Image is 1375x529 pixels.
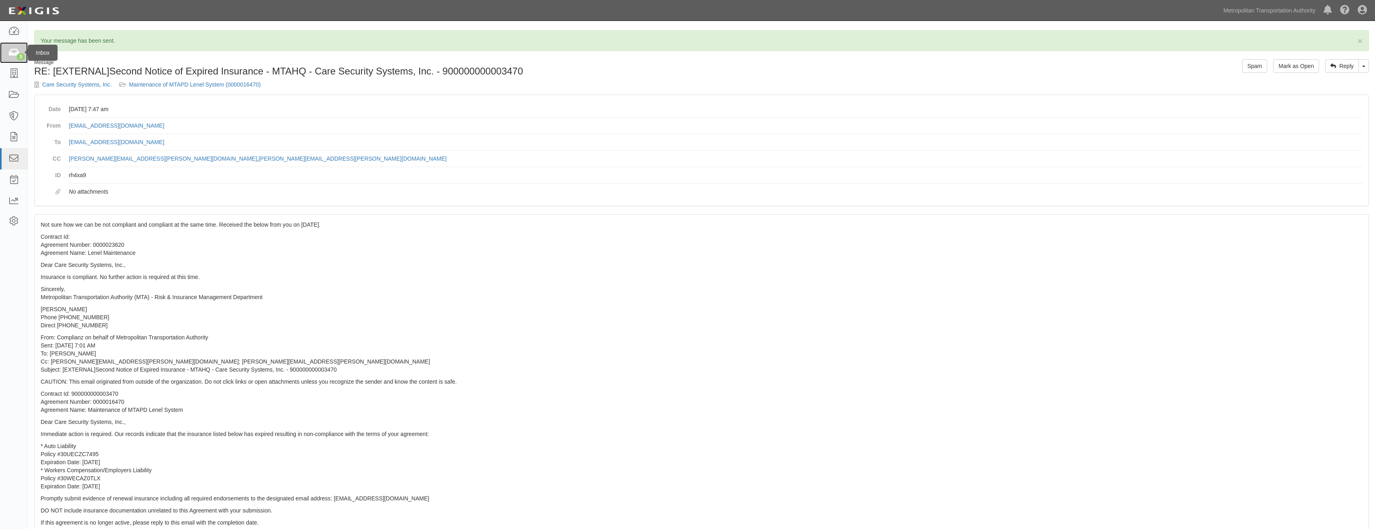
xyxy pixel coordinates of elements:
div: Inbox [28,45,58,61]
i: Attachments [55,189,61,195]
p: Dear Care Security Systems, Inc., [41,261,1363,269]
h1: RE: [EXTERNAL]Second Notice of Expired Insurance - MTAHQ - Care Security Systems, Inc. - 90000000... [34,66,696,76]
a: [EMAIL_ADDRESS][DOMAIN_NAME] [69,122,164,129]
a: Care Security Systems, Inc. [42,81,112,88]
a: Reply [1325,59,1359,73]
a: [PERSON_NAME][EMAIL_ADDRESS][PERSON_NAME][DOMAIN_NAME] [258,155,447,162]
a: Mark as Open [1273,59,1319,73]
p: Immediate action is required. Our records indicate that the insurance listed below has expired re... [41,430,1363,438]
a: [EMAIL_ADDRESS][DOMAIN_NAME] [69,139,164,145]
p: Dear Care Security Systems, Inc., [41,418,1363,426]
a: Metropolitan Transportation Authority [1219,2,1319,19]
dd: [DATE] 7:47 am [69,101,1363,118]
div: 3 [16,53,25,60]
a: [PERSON_NAME][EMAIL_ADDRESS][PERSON_NAME][DOMAIN_NAME] [69,155,257,162]
p: Contract Id: 900000000003470 Agreement Number: 0000016470 Agreement Name: Maintenance of MTAPD Le... [41,390,1363,414]
a: Spam [1242,59,1268,73]
dt: ID [41,167,61,179]
dt: CC [41,151,61,163]
p: Not sure how we can be not compliant and compliant at the same time. Received the below from you ... [41,221,1363,229]
img: Logo [6,4,62,18]
div: Message [34,59,696,66]
a: Maintenance of MTAPD Lenel System (0000016470) [129,81,261,88]
p: [PERSON_NAME] Phone [PHONE_NUMBER] Direct [PHONE_NUMBER] [41,305,1363,329]
p: * Auto Liability Policy #30UECZC7495 Expiration Date: [DATE] * Workers Compensation/Employers Lia... [41,442,1363,490]
i: Help Center - Complianz [1340,6,1350,15]
p: Your message has been sent. [41,37,1363,45]
dt: To [41,134,61,146]
p: Contract Id: Agreement Number: 0000023620 Agreement Name: Lenel Maintenance [41,233,1363,257]
em: No attachments [69,188,108,195]
p: DO NOT include insurance documentation unrelated to this Agreement with your submission. [41,506,1363,515]
button: Close [1358,37,1363,45]
p: Insurance is compliant. No further action is required at this time. [41,273,1363,281]
p: If this agreement is no longer active, please reply to this email with the completion date. [41,519,1363,527]
p: Promptly submit evidence of renewal insurance including all required endorsements to the designat... [41,494,1363,502]
dt: From [41,118,61,130]
span: × [1358,36,1363,45]
dt: Date [41,101,61,113]
dd: rh4xa9 [69,167,1363,184]
p: From: Complianz on behalf of Metropolitan Transportation Authority Sent: [DATE] 7:01 AM To: [PERS... [41,333,1363,374]
dd: , [69,151,1363,167]
p: CAUTION: This email originated from outside of the organization. Do not click links or open attac... [41,378,1363,386]
p: Sincerely, Metropolitan Transportation Authority (MTA) - Risk & Insurance Management Department [41,285,1363,301]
